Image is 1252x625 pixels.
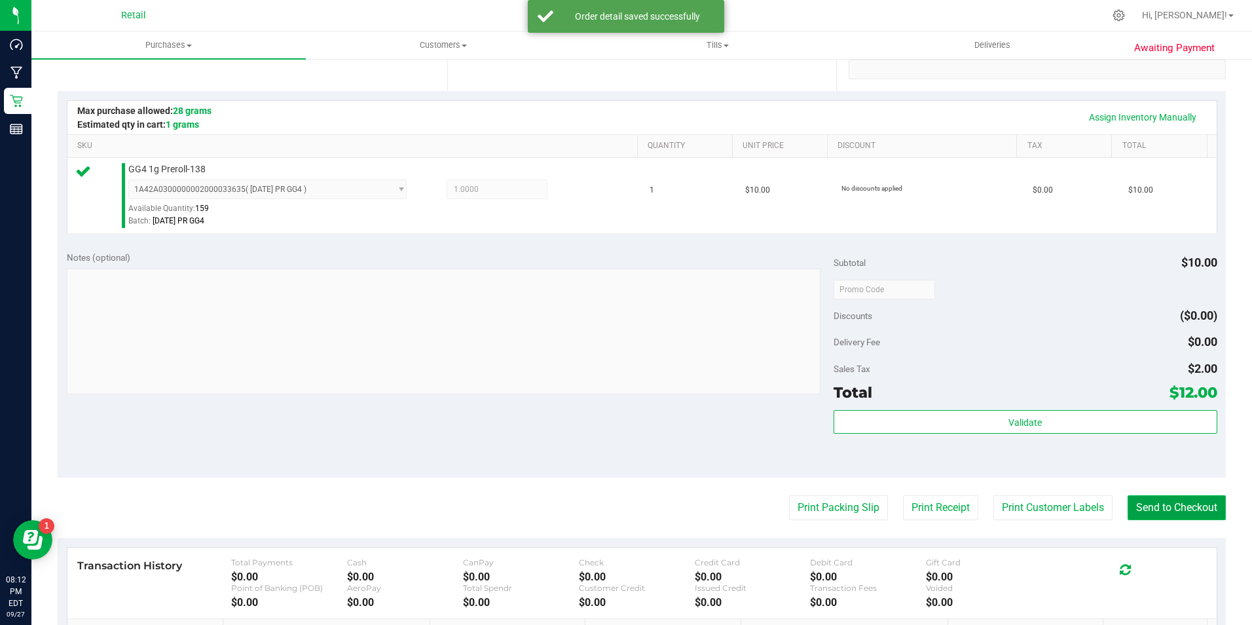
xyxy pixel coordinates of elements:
div: $0.00 [231,571,347,583]
a: Assign Inventory Manually [1080,106,1205,128]
div: $0.00 [463,571,579,583]
div: $0.00 [810,596,926,609]
span: Customers [306,39,580,51]
div: Total Spendr [463,583,579,593]
a: Purchases [31,31,306,59]
div: Total Payments [231,558,347,567]
span: Notes (optional) [67,252,130,263]
div: $0.00 [695,596,811,609]
div: $0.00 [347,571,463,583]
a: Deliveries [855,31,1130,59]
div: Credit Card [695,558,811,567]
div: Point of Banking (POB) [231,583,347,593]
div: CanPay [463,558,579,567]
span: 1 grams [166,119,199,130]
button: Print Packing Slip [789,495,888,520]
a: Quantity [648,141,727,151]
span: $0.00 [1188,335,1217,349]
div: Voided [926,583,1042,593]
div: $0.00 [579,596,695,609]
span: $10.00 [745,184,770,197]
span: No discounts applied [841,185,902,192]
inline-svg: Retail [10,94,23,107]
p: 09/27 [6,609,26,619]
div: Customer Credit [579,583,695,593]
inline-svg: Reports [10,123,23,136]
span: $12.00 [1169,383,1217,402]
div: $0.00 [347,596,463,609]
div: $0.00 [695,571,811,583]
span: $0.00 [1033,184,1053,197]
span: GG4 1g Preroll-138 [128,163,206,176]
a: Tax [1027,141,1107,151]
div: Check [579,558,695,567]
span: Awaiting Payment [1134,41,1215,56]
div: $0.00 [579,571,695,583]
button: Validate [834,410,1217,434]
button: Send to Checkout [1128,495,1226,520]
span: $2.00 [1188,362,1217,375]
div: Debit Card [810,558,926,567]
span: $10.00 [1128,184,1153,197]
div: Available Quantity: [128,199,422,225]
span: [DATE] PR GG4 [153,216,204,225]
span: 1 [650,184,654,197]
span: Total [834,383,872,402]
a: Discount [838,141,1012,151]
span: Retail [121,10,146,21]
inline-svg: Dashboard [10,38,23,51]
button: Print Customer Labels [993,495,1113,520]
span: Max purchase allowed: [77,105,212,116]
span: $10.00 [1181,256,1217,269]
div: $0.00 [926,571,1042,583]
span: Validate [1008,417,1042,428]
a: Unit Price [743,141,822,151]
div: Issued Credit [695,583,811,593]
div: Manage settings [1111,9,1127,22]
span: 28 grams [173,105,212,116]
a: SKU [77,141,632,151]
span: Subtotal [834,257,866,268]
input: Promo Code [834,280,935,299]
button: Print Receipt [903,495,978,520]
div: Order detail saved successfully [561,10,714,23]
span: Delivery Fee [834,337,880,347]
div: $0.00 [231,596,347,609]
iframe: Resource center unread badge [39,518,54,534]
span: Purchases [31,39,306,51]
div: $0.00 [810,571,926,583]
div: $0.00 [463,596,579,609]
iframe: Resource center [13,520,52,559]
div: Cash [347,558,463,567]
a: Total [1122,141,1202,151]
span: Tills [581,39,855,51]
p: 08:12 PM EDT [6,574,26,609]
span: Deliveries [957,39,1028,51]
span: Hi, [PERSON_NAME]! [1142,10,1227,20]
span: Estimated qty in cart: [77,119,199,130]
div: $0.00 [926,596,1042,609]
span: Sales Tax [834,364,870,374]
div: Gift Card [926,558,1042,567]
span: Batch: [128,216,151,225]
span: ($0.00) [1180,309,1217,322]
span: 159 [195,204,209,213]
div: AeroPay [347,583,463,593]
a: Customers [306,31,580,59]
span: Discounts [834,304,872,328]
a: Tills [581,31,855,59]
div: Transaction Fees [810,583,926,593]
inline-svg: Manufacturing [10,66,23,79]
